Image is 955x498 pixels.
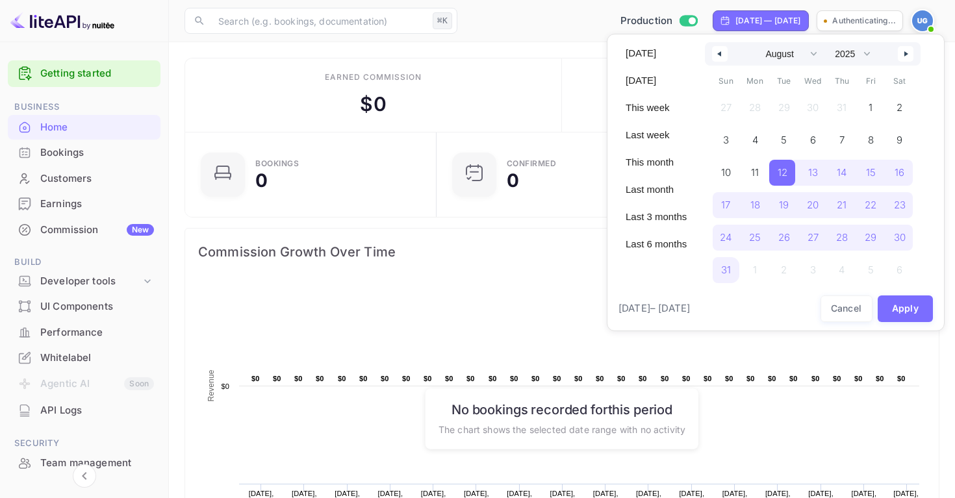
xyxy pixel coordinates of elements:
button: Last 6 months [618,233,694,255]
span: 16 [895,161,904,184]
button: 18 [741,189,770,215]
span: 15 [866,161,876,184]
span: 22 [865,193,876,217]
button: 11 [741,156,770,182]
button: Apply [878,295,934,322]
button: 23 [885,189,915,215]
button: 9 [885,124,915,150]
button: 27 [798,221,828,247]
button: 29 [856,221,885,247]
button: 3 [711,124,741,150]
span: Fri [856,71,885,92]
span: 23 [894,193,906,217]
button: 8 [856,124,885,150]
span: 20 [807,193,819,217]
button: 7 [827,124,856,150]
span: 18 [750,193,760,217]
span: 12 [778,161,787,184]
button: 24 [711,221,741,247]
button: 21 [827,189,856,215]
button: [DATE] [618,69,694,92]
span: 8 [868,129,874,152]
button: 12 [769,156,798,182]
span: 28 [836,226,848,249]
button: Last month [618,179,694,201]
button: 26 [769,221,798,247]
button: 17 [711,189,741,215]
span: Wed [798,71,828,92]
button: 16 [885,156,915,182]
span: 24 [720,226,732,249]
span: 6 [810,129,816,152]
button: 6 [798,124,828,150]
span: Sat [885,71,915,92]
span: Tue [769,71,798,92]
button: 15 [856,156,885,182]
button: Cancel [821,295,872,322]
button: 20 [798,189,828,215]
button: 19 [769,189,798,215]
span: 3 [723,129,729,152]
span: Mon [741,71,770,92]
button: Last week [618,124,694,146]
span: Sun [711,71,741,92]
span: 10 [721,161,731,184]
span: Thu [827,71,856,92]
span: 13 [808,161,818,184]
button: 28 [827,221,856,247]
button: 31 [711,254,741,280]
button: This month [618,151,694,173]
button: 22 [856,189,885,215]
span: [DATE] – [DATE] [618,301,690,316]
span: 26 [778,226,790,249]
button: 30 [885,221,915,247]
span: 21 [837,193,847,217]
button: 1 [856,92,885,118]
span: 7 [839,129,845,152]
button: 5 [769,124,798,150]
button: 4 [741,124,770,150]
button: 25 [741,221,770,247]
span: 31 [721,258,731,282]
button: 10 [711,156,741,182]
span: 4 [752,129,758,152]
span: 5 [781,129,787,152]
span: 25 [749,226,761,249]
button: 13 [798,156,828,182]
button: 14 [827,156,856,182]
span: 2 [897,96,902,119]
span: 27 [808,226,819,249]
span: 29 [865,226,876,249]
button: 2 [885,92,915,118]
span: 11 [751,161,759,184]
button: [DATE] [618,42,694,64]
span: 17 [721,193,730,217]
span: 14 [837,161,847,184]
span: 19 [779,193,789,217]
span: 30 [894,226,906,249]
button: This week [618,97,694,119]
span: 1 [869,96,872,119]
button: Last 3 months [618,206,694,228]
span: 9 [897,129,902,152]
